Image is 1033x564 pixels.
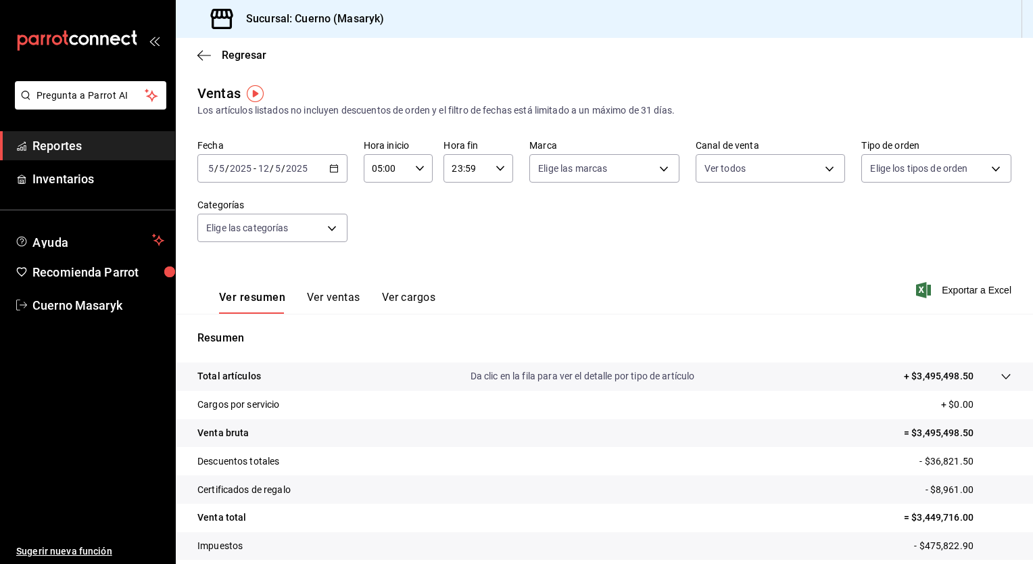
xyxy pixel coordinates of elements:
span: Sugerir nueva función [16,544,164,559]
div: Ventas [197,83,241,103]
p: Certificados de regalo [197,483,291,497]
label: Categorías [197,200,347,210]
button: Ver resumen [219,291,285,314]
label: Hora inicio [364,141,433,150]
input: -- [218,163,225,174]
span: / [214,163,218,174]
p: Venta bruta [197,426,249,440]
span: Reportes [32,137,164,155]
button: Exportar a Excel [919,282,1011,298]
button: open_drawer_menu [149,35,160,46]
span: Inventarios [32,170,164,188]
span: / [270,163,274,174]
p: - $8,961.00 [926,483,1011,497]
p: Resumen [197,330,1011,346]
input: -- [208,163,214,174]
p: Da clic en la fila para ver el detalle por tipo de artículo [471,369,695,383]
label: Hora fin [443,141,513,150]
label: Marca [529,141,679,150]
div: navigation tabs [219,291,435,314]
button: Regresar [197,49,266,62]
p: - $36,821.50 [919,454,1011,469]
span: - [254,163,256,174]
label: Fecha [197,141,347,150]
p: - $475,822.90 [914,539,1011,553]
p: Cargos por servicio [197,398,280,412]
a: Pregunta a Parrot AI [9,98,166,112]
span: Cuerno Masaryk [32,296,164,314]
h3: Sucursal: Cuerno (Masaryk) [235,11,384,27]
input: -- [258,163,270,174]
input: ---- [229,163,252,174]
span: Ver todos [704,162,746,175]
p: Venta total [197,511,246,525]
p: Descuentos totales [197,454,279,469]
input: ---- [285,163,308,174]
label: Tipo de orden [861,141,1011,150]
span: Ayuda [32,232,147,248]
span: Regresar [222,49,266,62]
label: Canal de venta [696,141,846,150]
p: Impuestos [197,539,243,553]
p: Total artículos [197,369,261,383]
button: Pregunta a Parrot AI [15,81,166,110]
button: Ver cargos [382,291,436,314]
p: = $3,449,716.00 [904,511,1011,525]
span: Elige las marcas [538,162,607,175]
span: Elige los tipos de orden [870,162,967,175]
span: / [225,163,229,174]
span: Elige las categorías [206,221,289,235]
p: + $3,495,498.50 [904,369,974,383]
div: Los artículos listados no incluyen descuentos de orden y el filtro de fechas está limitado a un m... [197,103,1011,118]
input: -- [274,163,281,174]
p: = $3,495,498.50 [904,426,1011,440]
span: Recomienda Parrot [32,263,164,281]
span: / [281,163,285,174]
img: Tooltip marker [247,85,264,102]
button: Ver ventas [307,291,360,314]
p: + $0.00 [941,398,1011,412]
span: Pregunta a Parrot AI [37,89,145,103]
